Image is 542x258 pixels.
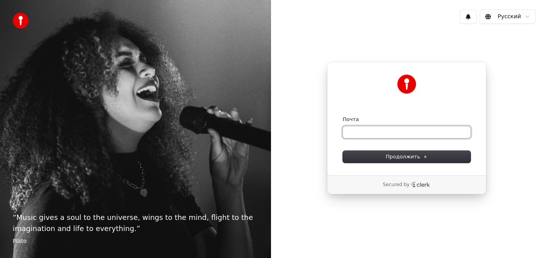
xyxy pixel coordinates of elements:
[397,75,416,94] img: Youka
[386,153,427,160] span: Продолжить
[411,182,430,187] a: Clerk logo
[343,116,359,123] label: Почта
[13,237,258,245] footer: Plato
[343,151,471,163] button: Продолжить
[383,182,409,188] p: Secured by
[13,13,29,29] img: youka
[13,212,258,234] p: “ Music gives a soul to the universe, wings to the mind, flight to the imagination and life to ev...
